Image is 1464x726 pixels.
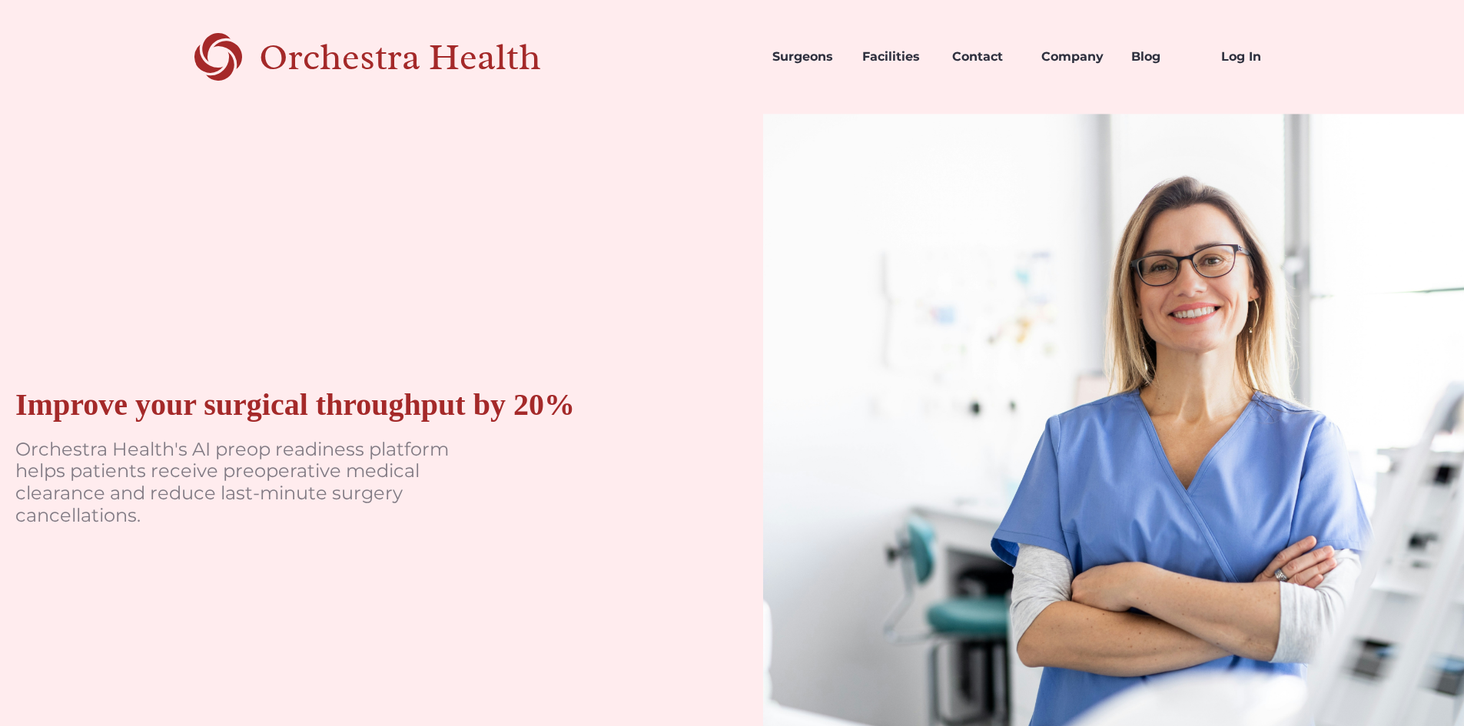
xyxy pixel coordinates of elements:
[15,386,575,423] div: Improve your surgical throughput by 20%
[760,31,850,83] a: Surgeons
[940,31,1030,83] a: Contact
[259,41,595,73] div: Orchestra Health
[1029,31,1119,83] a: Company
[15,439,476,527] p: Orchestra Health's AI preop readiness platform helps patients receive preoperative medical cleara...
[1119,31,1209,83] a: Blog
[166,31,595,83] a: home
[1209,31,1299,83] a: Log In
[850,31,940,83] a: Facilities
